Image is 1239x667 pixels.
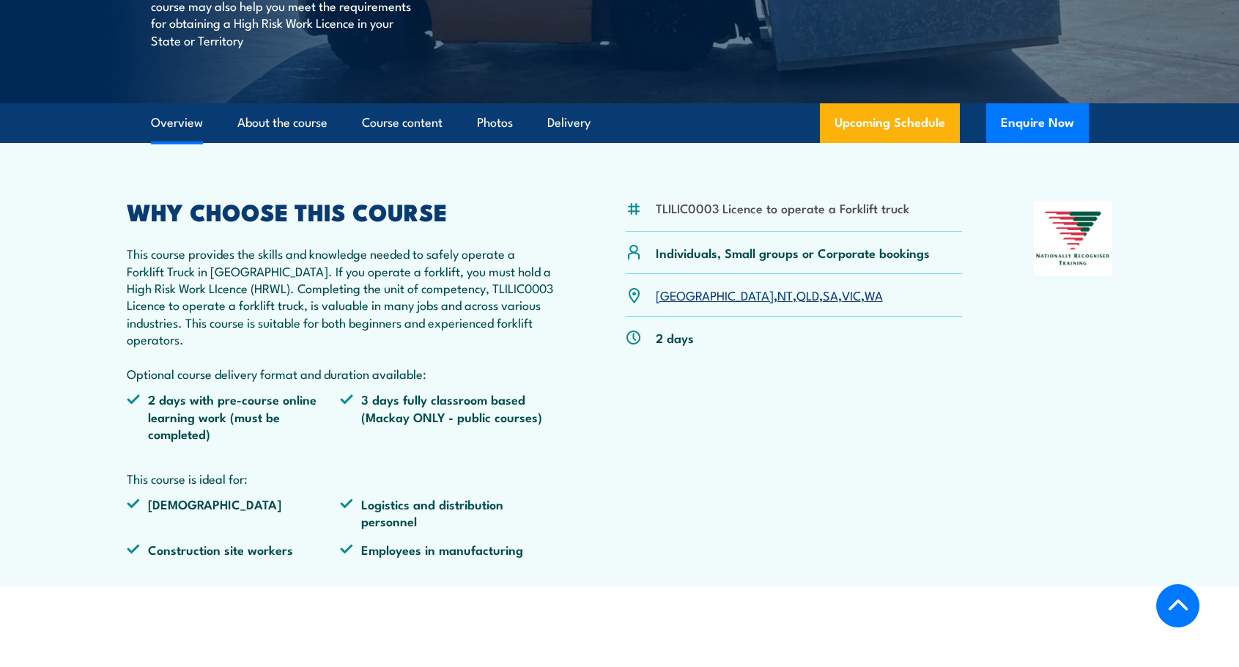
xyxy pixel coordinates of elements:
a: Upcoming Schedule [820,103,960,143]
a: Overview [151,103,203,142]
h2: WHY CHOOSE THIS COURSE [127,201,555,221]
li: Employees in manufacturing [340,541,554,558]
li: 2 days with pre-course online learning work (must be completed) [127,391,341,442]
p: This course is ideal for: [127,470,555,487]
li: Construction site workers [127,541,341,558]
button: Enquire Now [986,103,1089,143]
a: VIC [842,286,861,303]
li: TLILIC0003 Licence to operate a Forklift truck [656,199,909,216]
a: Course content [362,103,443,142]
li: 3 days fully classroom based (Mackay ONLY - public courses) [340,391,554,442]
a: QLD [796,286,819,303]
p: Individuals, Small groups or Corporate bookings [656,244,930,261]
a: SA [823,286,838,303]
a: [GEOGRAPHIC_DATA] [656,286,774,303]
a: Delivery [547,103,591,142]
li: Logistics and distribution personnel [340,495,554,530]
p: 2 days [656,329,694,346]
a: Photos [477,103,513,142]
li: [DEMOGRAPHIC_DATA] [127,495,341,530]
a: NT [777,286,793,303]
img: Nationally Recognised Training logo. [1034,201,1113,276]
p: This course provides the skills and knowledge needed to safely operate a Forklift Truck in [GEOGR... [127,245,555,382]
a: About the course [237,103,328,142]
a: WA [865,286,883,303]
p: , , , , , [656,287,883,303]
